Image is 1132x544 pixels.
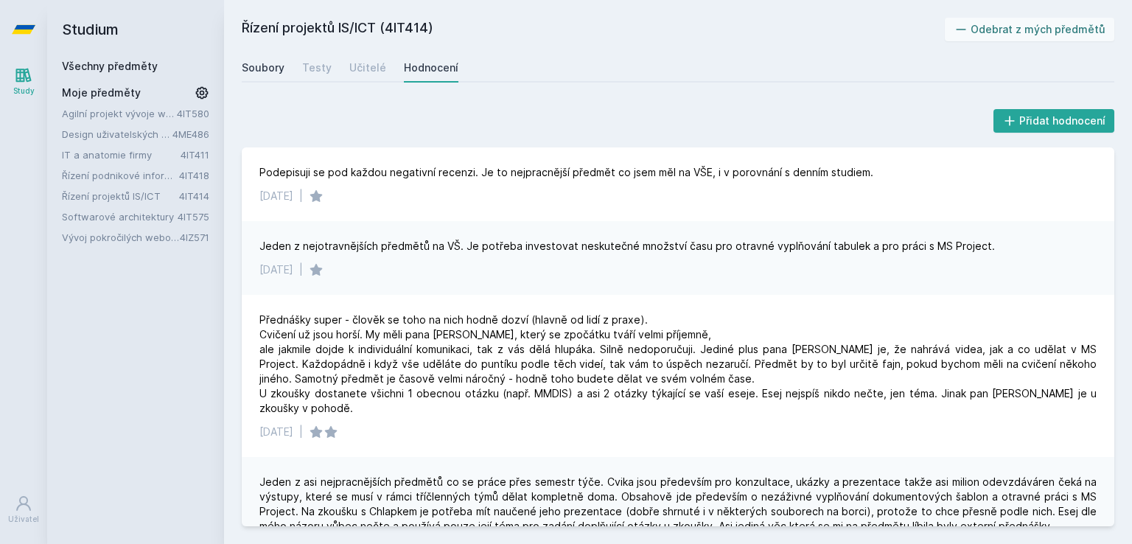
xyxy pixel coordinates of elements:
[259,475,1097,534] div: Jeden z asi nejpracnějších předmětů co se práce přes semestr týče. Cvika jsou především pro konzu...
[404,60,458,75] div: Hodnocení
[62,60,158,72] a: Všechny předměty
[172,128,209,140] a: 4ME486
[13,86,35,97] div: Study
[299,262,303,277] div: |
[3,59,44,104] a: Study
[242,53,284,83] a: Soubory
[302,60,332,75] div: Testy
[179,170,209,181] a: 4IT418
[62,230,180,245] a: Vývoj pokročilých webových aplikací v PHP
[62,168,179,183] a: Řízení podnikové informatiky
[3,487,44,532] a: Uživatel
[299,189,303,203] div: |
[259,313,1097,416] div: Přednášky super - člověk se toho na nich hodně dozví (hlavně od lidí z praxe). Cvičení už jsou ho...
[179,190,209,202] a: 4IT414
[242,60,284,75] div: Soubory
[299,425,303,439] div: |
[178,211,209,223] a: 4IT575
[180,231,209,243] a: 4IZ571
[259,239,995,254] div: Jeden z nejotravnějších předmětů na VŠ. Je potřeba investovat neskutečné množství času pro otravn...
[349,53,386,83] a: Učitelé
[259,425,293,439] div: [DATE]
[945,18,1115,41] button: Odebrat z mých předmětů
[993,109,1115,133] button: Přidat hodnocení
[349,60,386,75] div: Učitelé
[242,18,945,41] h2: Řízení projektů IS/ICT (4IT414)
[8,514,39,525] div: Uživatel
[62,86,141,100] span: Moje předměty
[259,262,293,277] div: [DATE]
[62,147,181,162] a: IT a anatomie firmy
[259,165,873,180] div: Podepisuji se pod každou negativní recenzi. Je to nejpracnější předmět co jsem měl na VŠE, i v po...
[62,189,179,203] a: Řízení projektů IS/ICT
[302,53,332,83] a: Testy
[62,106,177,121] a: Agilní projekt vývoje webové aplikace
[177,108,209,119] a: 4IT580
[62,127,172,142] a: Design uživatelských rozhraní
[259,189,293,203] div: [DATE]
[181,149,209,161] a: 4IT411
[404,53,458,83] a: Hodnocení
[62,209,178,224] a: Softwarové architektury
